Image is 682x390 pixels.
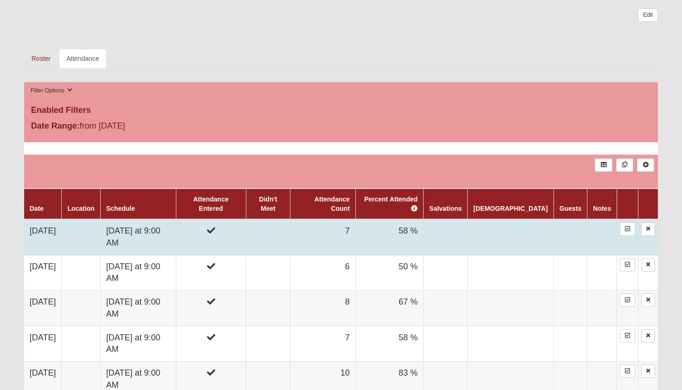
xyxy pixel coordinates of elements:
[641,329,655,343] a: Delete
[24,49,58,68] a: Roster
[24,291,62,326] td: [DATE]
[553,188,587,219] th: Guests
[424,188,468,219] th: Salvations
[593,205,611,212] a: Notes
[641,293,655,307] a: Delete
[641,364,655,378] a: Delete
[59,49,107,68] a: Attendance
[100,255,176,290] td: [DATE] at 9:00 AM
[24,219,62,255] td: [DATE]
[468,188,553,219] th: [DEMOGRAPHIC_DATA]
[259,195,277,212] a: Didn't Meet
[193,195,229,212] a: Attendance Entered
[620,258,635,272] a: Enter Attendance
[595,158,612,172] a: Export to Excel
[100,326,176,361] td: [DATE] at 9:00 AM
[28,86,76,96] button: Filter Options
[100,219,176,255] td: [DATE] at 9:00 AM
[620,329,635,343] a: Enter Attendance
[290,219,355,255] td: 7
[290,326,355,361] td: 7
[290,255,355,290] td: 6
[355,326,424,361] td: 58 %
[290,291,355,326] td: 8
[641,222,655,236] a: Delete
[620,364,635,378] a: Enter Attendance
[106,205,135,212] a: Schedule
[30,205,44,212] a: Date
[24,255,62,290] td: [DATE]
[24,326,62,361] td: [DATE]
[31,105,651,116] h4: Enabled Filters
[100,291,176,326] td: [DATE] at 9:00 AM
[315,195,350,212] a: Attendance Count
[641,258,655,272] a: Delete
[355,219,424,255] td: 58 %
[31,120,80,132] label: Date Range:
[637,158,654,172] a: Alt+N
[616,158,633,172] a: Merge Records into Merge Template
[355,255,424,290] td: 50 %
[620,293,635,307] a: Enter Attendance
[24,120,236,135] div: from [DATE]
[355,291,424,326] td: 67 %
[364,195,418,212] a: Percent Attended
[620,222,635,236] a: Enter Attendance
[67,205,94,212] a: Location
[638,8,658,22] a: Edit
